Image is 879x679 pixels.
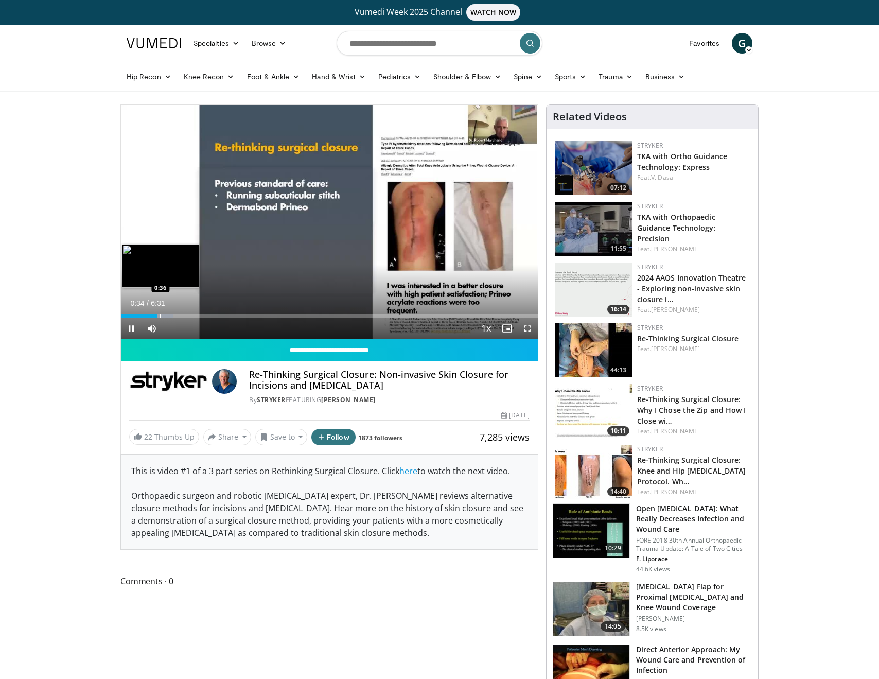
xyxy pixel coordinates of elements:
[637,173,750,182] div: Feat.
[120,574,538,588] span: Comments 0
[607,487,629,496] span: 14:40
[122,245,199,288] img: image.jpeg
[178,66,241,87] a: Knee Recon
[129,429,199,445] a: 22 Thumbs Up
[607,305,629,314] span: 16:14
[321,395,376,404] a: [PERSON_NAME]
[555,202,632,256] a: 11:55
[553,582,629,636] img: ff9fe55b-16b8-4817-a884-80761bfcf857.150x105_q85_crop-smart_upscale.jpg
[142,318,162,339] button: Mute
[637,384,663,393] a: Stryker
[636,645,752,675] h3: Direct Anterior Approach: My Wound Care and Prevention of Infection
[128,4,751,21] a: Vumedi Week 2025 ChannelWATCH NOW
[555,323,632,377] a: 44:13
[241,66,306,87] a: Foot & Ankle
[607,183,629,193] span: 07:12
[553,111,627,123] h4: Related Videos
[637,263,663,271] a: Stryker
[203,429,251,445] button: Share
[555,445,632,499] img: 963907ca-c482-409d-981b-cfc163292a65.150x105_q85_crop-smart_upscale.jpg
[427,66,507,87] a: Shoulder & Elbow
[555,263,632,317] img: 6b3867e3-9d1b-463d-a141-4b6c45d671eb.png.150x105_q85_crop-smart_upscale.png
[399,465,417,477] a: here
[555,384,632,438] a: 10:11
[637,323,663,332] a: Stryker
[636,503,752,534] h3: Open [MEDICAL_DATA]: What Really Decreases Infection and Wound Care
[637,334,739,343] a: Re-Thinking Surgical Closure
[501,411,529,420] div: [DATE]
[311,429,356,445] button: Follow
[121,105,538,339] video-js: Video Player
[555,141,632,195] img: e8d29c52-6dac-44d2-8175-c6c6fe8d93df.png.150x105_q85_crop-smart_upscale.png
[507,66,548,87] a: Spine
[607,244,629,253] span: 11:55
[651,488,700,496] a: [PERSON_NAME]
[553,582,752,636] a: 14:05 [MEDICAL_DATA] Flap for Proximal [MEDICAL_DATA] and Knee Wound Coverage [PERSON_NAME] 8.5K ...
[555,323,632,377] img: cb16bbc1-7431-4221-a550-032fc4e6ebe3.150x105_q85_crop-smart_upscale.jpg
[517,318,538,339] button: Fullscreen
[466,4,521,21] span: WATCH NOW
[187,33,245,54] a: Specialties
[651,173,673,182] a: V. Dasa
[337,31,542,56] input: Search topics, interventions
[553,503,752,573] a: 10:29 Open [MEDICAL_DATA]: What Really Decreases Infection and Wound Care FORE 2018 30th Annual O...
[601,543,625,553] span: 10:29
[607,365,629,375] span: 44:13
[637,151,727,172] a: TKA with Ortho Guidance Technology: Express
[372,66,427,87] a: Pediatrics
[120,66,178,87] a: Hip Recon
[637,344,750,354] div: Feat.
[592,66,639,87] a: Trauma
[651,305,700,314] a: [PERSON_NAME]
[555,141,632,195] a: 07:12
[306,66,372,87] a: Hand & Wrist
[555,202,632,256] img: 95a24ec6-db12-4acc-8540-7b2e5c885792.150x105_q85_crop-smart_upscale.jpg
[637,212,716,243] a: TKA with Orthopaedic Guidance Technology: Precision
[637,445,663,454] a: Stryker
[637,394,746,426] a: Re-Thinking Surgical Closure: Why I Chose the Zip and How I Close wi…
[637,427,750,436] div: Feat.
[637,141,663,150] a: Stryker
[121,314,538,318] div: Progress Bar
[637,305,750,315] div: Feat.
[651,427,700,436] a: [PERSON_NAME]
[555,384,632,438] img: 5291b196-2573-4c83-870c-a9159679c002.150x105_q85_crop-smart_upscale.jpg
[255,429,308,445] button: Save to
[497,318,517,339] button: Enable picture-in-picture mode
[151,299,165,307] span: 6:31
[476,318,497,339] button: Playback Rate
[553,504,629,558] img: ded7be61-cdd8-40fc-98a3-de551fea390e.150x105_q85_crop-smart_upscale.jpg
[358,433,402,442] a: 1873 followers
[637,202,663,211] a: Stryker
[636,555,752,563] p: F. Liporace
[127,38,181,48] img: VuMedi Logo
[636,536,752,553] p: FORE 2018 30th Annual Orthopaedic Trauma Update: A Tale of Two Cities
[245,33,293,54] a: Browse
[121,455,538,549] div: This is video #1 of a 3 part series on Rethinking Surgical Closure. Click to watch the next video...
[147,299,149,307] span: /
[130,299,144,307] span: 0:34
[555,445,632,499] a: 14:40
[212,369,237,394] img: Avatar
[257,395,286,404] a: Stryker
[637,455,746,486] a: Re-Thinking Surgical Closure: Knee and Hip [MEDICAL_DATA] Protocol. Wh…
[249,395,529,405] div: By FEATURING
[636,582,752,613] h3: [MEDICAL_DATA] Flap for Proximal [MEDICAL_DATA] and Knee Wound Coverage
[637,273,746,304] a: 2024 AAOS Innovation Theatre - Exploring non-invasive skin closure i…
[129,369,208,394] img: Stryker
[601,621,625,632] span: 14:05
[480,431,530,443] span: 7,285 views
[732,33,752,54] a: G
[607,426,629,436] span: 10:11
[639,66,692,87] a: Business
[144,432,152,442] span: 22
[549,66,593,87] a: Sports
[555,263,632,317] a: 16:14
[651,245,700,253] a: [PERSON_NAME]
[249,369,529,391] h4: Re-Thinking Surgical Closure: Non-invasive Skin Closure for Incisions and [MEDICAL_DATA]
[636,625,666,633] p: 8.5K views
[636,565,670,573] p: 44.6K views
[636,615,752,623] p: [PERSON_NAME]
[637,488,750,497] div: Feat.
